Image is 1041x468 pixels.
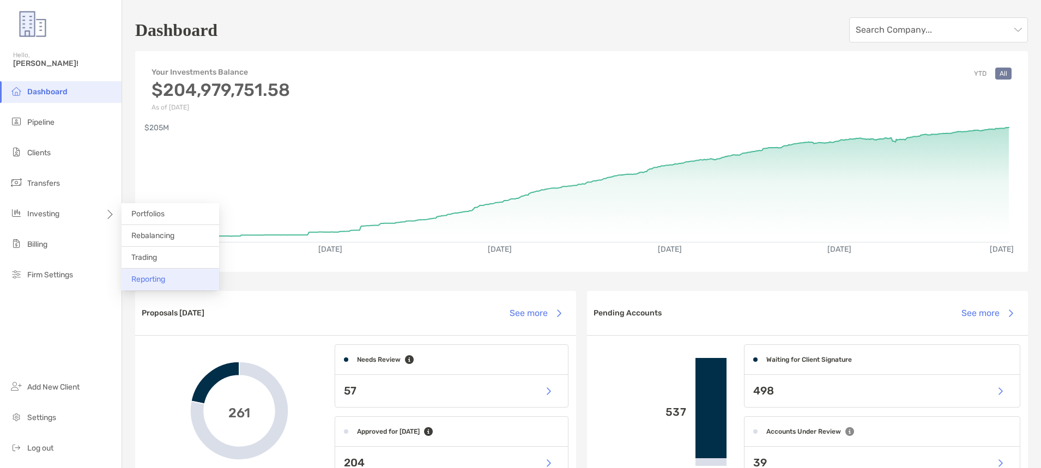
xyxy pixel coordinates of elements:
h3: Pending Accounts [594,308,662,318]
text: [DATE] [488,245,512,254]
img: billing icon [10,237,23,250]
button: See more [501,301,570,325]
span: Pipeline [27,118,55,127]
span: Billing [27,240,47,249]
p: As of [DATE] [152,104,290,111]
p: 498 [753,384,774,398]
span: Reporting [131,275,165,284]
p: 57 [344,384,356,398]
img: settings icon [10,410,23,423]
span: Portfolios [131,209,165,218]
span: Investing [27,209,59,218]
h4: Your Investments Balance [152,68,290,77]
text: [DATE] [318,245,342,254]
h4: Approved for [DATE] [357,428,420,435]
img: clients icon [10,145,23,159]
img: logout icon [10,441,23,454]
span: Dashboard [27,87,68,96]
h1: Dashboard [135,20,217,40]
h4: Needs Review [357,356,401,363]
h4: Waiting for Client Signature [766,356,852,363]
text: $205M [144,123,169,132]
span: Clients [27,148,51,157]
span: Settings [27,413,56,422]
img: firm-settings icon [10,268,23,281]
span: Transfers [27,179,60,188]
button: All [995,68,1012,80]
text: [DATE] [990,245,1014,254]
span: Log out [27,443,53,453]
img: transfers icon [10,176,23,189]
span: Add New Client [27,382,80,392]
img: pipeline icon [10,115,23,128]
span: Trading [131,253,157,262]
p: 537 [596,405,687,419]
img: Zoe Logo [13,4,52,44]
h3: Proposals [DATE] [142,308,204,318]
span: Rebalancing [131,231,174,240]
span: [PERSON_NAME]! [13,59,115,68]
img: investing icon [10,206,23,220]
text: [DATE] [827,245,851,254]
text: [DATE] [658,245,682,254]
span: Firm Settings [27,270,73,279]
img: dashboard icon [10,84,23,98]
span: 261 [228,403,250,419]
button: See more [953,301,1021,325]
img: add_new_client icon [10,380,23,393]
h3: $204,979,751.58 [152,80,290,100]
h4: Accounts Under Review [766,428,841,435]
button: YTD [970,68,991,80]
